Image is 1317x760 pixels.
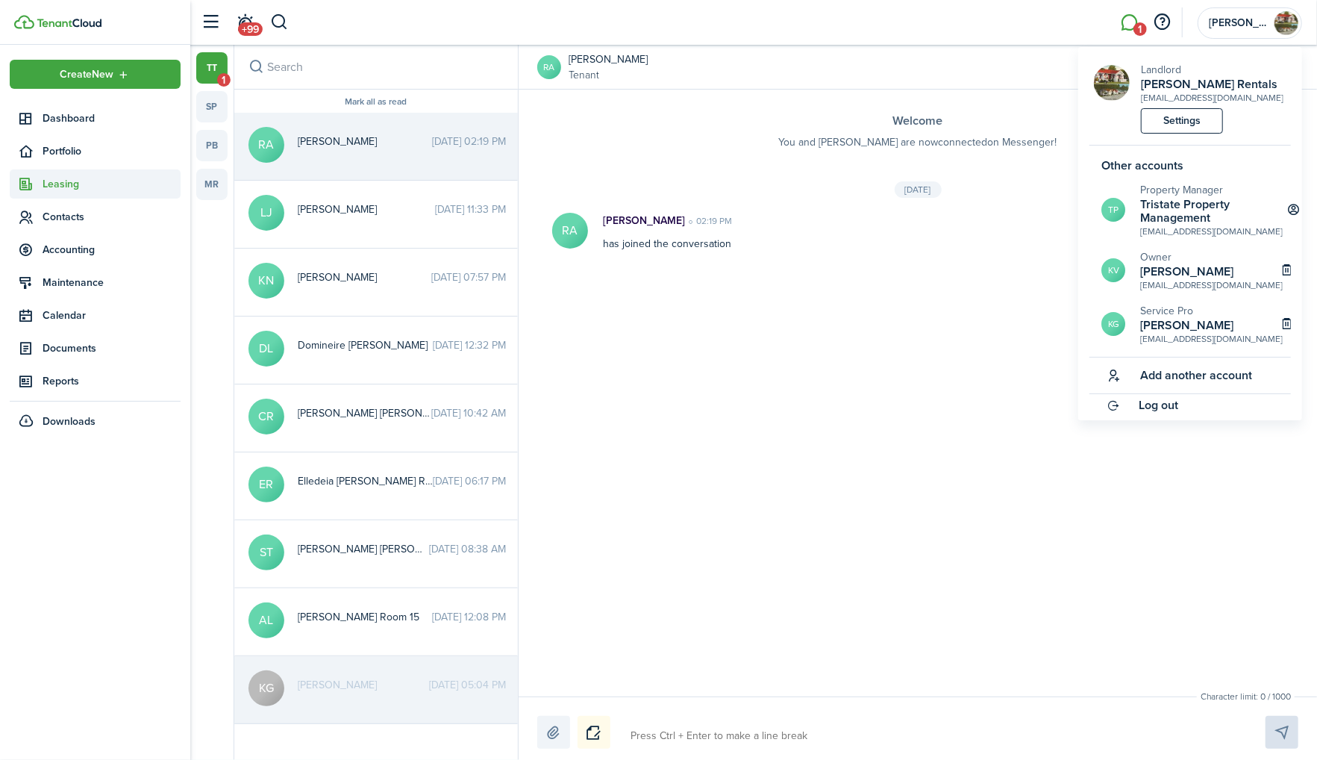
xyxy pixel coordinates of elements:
avatar-text: KG [248,670,284,706]
div: [DATE] [895,181,942,198]
span: Add another account [1140,369,1252,382]
span: Landlord [1141,62,1181,78]
div: [EMAIL_ADDRESS][DOMAIN_NAME] [1140,332,1283,346]
span: Owner [1140,249,1171,265]
p: [PERSON_NAME] [603,213,685,228]
div: [EMAIL_ADDRESS][DOMAIN_NAME] [1141,91,1283,105]
a: Reports [10,367,181,396]
avatar-text: ST [248,535,284,570]
span: Portfolio [43,143,181,159]
h2: Karan Gupta [1140,319,1283,332]
button: Open resource center [1150,10,1175,35]
time: [DATE] 07:57 PM [431,270,506,285]
div: [EMAIL_ADDRESS][DOMAIN_NAME] [1140,278,1283,292]
a: RA [537,55,561,79]
a: Settings [1141,108,1223,134]
a: Log out [1089,394,1291,417]
button: Search [270,10,289,35]
img: Steele's [1274,11,1298,35]
avatar-text: LJ [248,195,284,231]
div: [EMAIL_ADDRESS][DOMAIN_NAME] [1140,225,1283,238]
a: sp [196,91,228,122]
avatar-text: KN [248,263,284,299]
span: Property Manager [1140,182,1223,198]
span: Steele's [1209,18,1268,28]
h2: Tristate Property Management [1140,198,1283,225]
span: Linda Jacob [298,202,435,217]
avatar-text: AL [248,602,284,638]
avatar-text: RA [248,127,284,163]
span: +99 [238,22,263,36]
span: Reports [43,373,181,389]
avatar-text: KV [1101,258,1125,282]
span: Contacts [43,209,181,225]
time: [DATE] 11:33 PM [435,202,506,217]
avatar-text: RA [552,213,588,249]
span: Dashboard [43,110,181,126]
avatar-text: KG [1101,312,1125,336]
span: Chrystal Renee Fry [298,405,431,421]
a: Dashboard [10,104,181,133]
h5: Other accounts [1089,157,1291,175]
input: search [234,45,518,89]
time: [DATE] 12:08 PM [432,609,506,625]
avatar-text: CR [248,399,284,434]
span: Accounting [43,242,181,258]
a: Notifications [231,4,260,42]
time: [DATE] 06:17 PM [433,473,506,489]
h2: Steele's Rentals [1141,78,1283,91]
span: Downloads [43,414,96,429]
img: Steele's Rentals [1094,65,1130,101]
button: Open sidebar [197,8,225,37]
h3: Welcome [548,112,1287,131]
span: Log out [1139,399,1178,412]
span: Kelly Nicole Virts [298,270,431,285]
h2: Kerri Vasquez [1140,265,1283,278]
avatar-text: TP [1101,198,1125,222]
span: Documents [43,340,181,356]
span: Maintenance [43,275,181,290]
button: Add another account [1089,358,1252,393]
button: Notice [578,716,610,749]
small: Character limit: 0 / 1000 [1197,690,1295,703]
p: You and [PERSON_NAME] are now connected on Messenger! [548,134,1287,150]
button: Mark all as read [345,97,407,108]
avatar-text: DL [248,331,284,367]
span: Elledeia Rutledge Room 8 [298,473,433,489]
span: Andrew Landers Room 15 [298,609,432,625]
a: pb [196,130,228,161]
span: 1 [217,73,231,87]
a: tt [196,52,228,84]
span: Renee Aviles [298,134,432,149]
time: [DATE] 10:42 AM [431,405,506,421]
img: TenantCloud [37,19,101,28]
button: Open menu [10,60,181,89]
a: Tenant [569,67,648,83]
a: [PERSON_NAME] Rentals [1141,78,1283,91]
span: Sean Thomas Robinson [298,541,429,557]
time: [DATE] 02:19 PM [432,134,506,149]
span: Kevon Gavin Jr. [298,677,429,693]
span: Domineire Leangelo Maye [298,337,433,353]
time: [DATE] 05:04 PM [429,677,506,693]
span: Calendar [43,308,181,323]
avatar-text: ER [248,467,284,502]
time: 02:19 PM [685,214,732,228]
a: [PERSON_NAME] [569,52,648,67]
time: [DATE] 12:32 PM [433,337,506,353]
span: Service Pro [1140,303,1193,319]
a: mr [196,169,228,200]
img: TenantCloud [14,15,34,29]
time: [DATE] 08:38 AM [429,541,506,557]
button: Search [246,57,267,78]
span: Leasing [43,176,181,192]
div: has joined the conversation [588,213,1162,252]
span: Create New [60,69,114,80]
